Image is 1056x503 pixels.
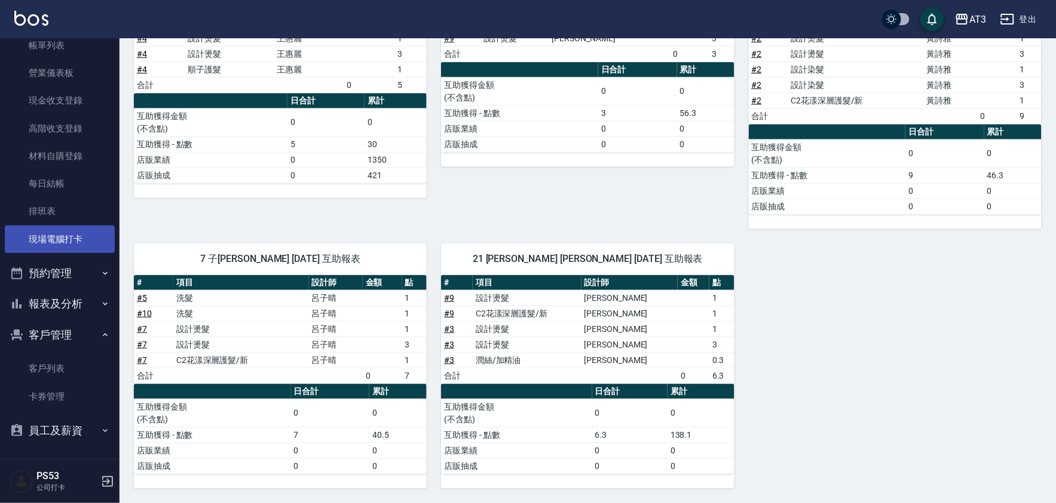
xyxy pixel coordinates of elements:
[5,59,115,87] a: 營業儀表板
[473,275,581,291] th: 項目
[455,253,720,265] span: 21 [PERSON_NAME] [PERSON_NAME] [DATE] 互助報表
[365,152,427,167] td: 1350
[677,77,734,105] td: 0
[668,399,734,427] td: 0
[173,290,309,306] td: 洗髮
[984,183,1042,199] td: 0
[274,46,344,62] td: 王惠麗
[749,108,788,124] td: 合計
[473,337,581,352] td: 設計燙髮
[749,16,1042,124] table: a dense table
[592,384,668,400] th: 日合計
[592,458,668,474] td: 0
[441,384,734,474] table: a dense table
[677,121,734,136] td: 0
[549,31,670,46] td: [PERSON_NAME]
[5,142,115,170] a: 材料自購登錄
[996,8,1042,31] button: 登出
[444,293,454,303] a: #9
[749,139,906,167] td: 互助獲得金額 (不含點)
[1017,62,1042,77] td: 1
[5,319,115,350] button: 客戶管理
[137,340,147,349] a: #7
[394,46,427,62] td: 3
[36,470,97,482] h5: PS53
[581,321,678,337] td: [PERSON_NAME]
[905,139,984,167] td: 0
[709,337,734,352] td: 3
[905,124,984,140] th: 日合計
[185,62,273,77] td: 順子護髮
[441,121,598,136] td: 店販業績
[134,93,427,184] table: a dense table
[402,275,427,291] th: 點
[365,93,427,109] th: 累計
[287,136,365,152] td: 5
[905,183,984,199] td: 0
[441,62,734,153] table: a dense table
[5,32,115,59] a: 帳單列表
[950,7,991,32] button: AT3
[598,121,677,136] td: 0
[365,167,427,183] td: 421
[291,427,370,443] td: 7
[402,306,427,321] td: 1
[36,482,97,493] p: 公司打卡
[752,80,762,90] a: #2
[365,136,427,152] td: 30
[592,427,668,443] td: 6.3
[134,16,427,93] table: a dense table
[678,275,709,291] th: 金額
[173,306,309,321] td: 洗髮
[5,115,115,142] a: 高階收支登錄
[137,293,147,303] a: #5
[668,427,734,443] td: 138.1
[752,96,762,105] a: #2
[363,275,402,291] th: 金額
[365,108,427,136] td: 0
[134,427,291,443] td: 互助獲得 - 點數
[749,199,906,214] td: 店販抽成
[709,31,734,46] td: 3
[969,12,986,27] div: AT3
[394,62,427,77] td: 1
[788,31,924,46] td: 設計燙髮
[173,275,309,291] th: 項目
[369,399,427,427] td: 0
[402,368,427,383] td: 7
[137,324,147,334] a: #7
[905,167,984,183] td: 9
[5,87,115,114] a: 現金收支登錄
[581,290,678,306] td: [PERSON_NAME]
[1017,46,1042,62] td: 3
[441,427,592,443] td: 互助獲得 - 點數
[441,368,473,383] td: 合計
[291,399,370,427] td: 0
[441,443,592,458] td: 店販業績
[752,33,762,43] a: #2
[185,46,273,62] td: 設計燙髮
[363,368,402,383] td: 0
[788,93,924,108] td: C2花漾深層護髮/新
[1017,93,1042,108] td: 1
[394,31,427,46] td: 1
[670,46,709,62] td: 0
[441,275,734,384] table: a dense table
[137,33,147,43] a: #4
[134,167,287,183] td: 店販抽成
[441,136,598,152] td: 店販抽成
[581,275,678,291] th: 設計師
[14,11,48,26] img: Logo
[287,93,365,109] th: 日合計
[10,470,33,493] img: Person
[137,65,147,74] a: #4
[923,93,977,108] td: 黃詩雅
[5,383,115,410] a: 卡券管理
[444,309,454,318] a: #9
[369,384,427,400] th: 累計
[444,355,454,365] a: #3
[592,443,668,458] td: 0
[668,443,734,458] td: 0
[287,152,365,167] td: 0
[274,62,344,77] td: 王惠麗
